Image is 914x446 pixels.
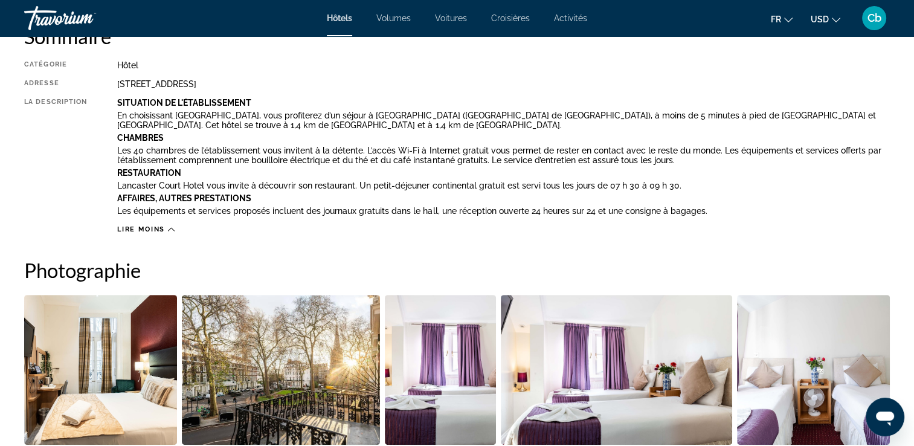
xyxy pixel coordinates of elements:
a: Volumes [376,13,411,23]
div: [STREET_ADDRESS] [117,79,890,89]
a: Croisières [491,13,530,23]
button: Ouvrir le curseur d’image en plein écran [24,294,177,445]
div: La description [24,98,87,219]
a: Voitures [435,13,467,23]
b: Chambres [117,133,164,143]
span: Cb [867,12,881,24]
button: Changer la langue [771,10,793,28]
h2: Sommaire [24,24,890,48]
p: En choisissant [GEOGRAPHIC_DATA], vous profiterez d’un séjour à [GEOGRAPHIC_DATA] ([GEOGRAPHIC_DA... [117,111,890,130]
button: Ouvrir le curseur d’image en plein écran [385,294,495,445]
button: Menu utilisateur [858,5,890,31]
div: Hôtel [117,60,890,70]
button: Ouvrir le curseur d’image en plein écran [182,294,380,445]
button: Changer de devise [811,10,840,28]
iframe: Bouton de lancement de la fenêtre de messagerie [866,398,904,436]
h2: Photographie [24,258,890,282]
div: Catégorie [24,60,87,70]
button: Ouvrir le curseur d’image en plein écran [501,294,732,445]
span: USD [811,15,829,24]
b: Situation De L'établissement [117,98,251,108]
button: Lire moins [117,225,175,234]
b: Restauration [117,168,181,178]
p: Les 40 chambres de l’établissement vous invitent à la détente. L’accès Wi-Fi à Internet gratuit v... [117,146,890,165]
span: Lire moins [117,225,165,233]
div: Adresse [24,79,87,89]
p: Les équipements et services proposés incluent des journaux gratuits dans le hall, une réception o... [117,206,890,216]
a: Activités [554,13,587,23]
a: Travorium [24,2,145,34]
b: Affaires, Autres Prestations [117,193,251,203]
span: Fr [771,15,781,24]
a: Hôtels [327,13,352,23]
button: Ouvrir le curseur d’image en plein écran [737,294,890,445]
p: Lancaster Court Hotel vous invite à découvrir son restaurant. Un petit-déjeuner continental gratu... [117,181,890,190]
